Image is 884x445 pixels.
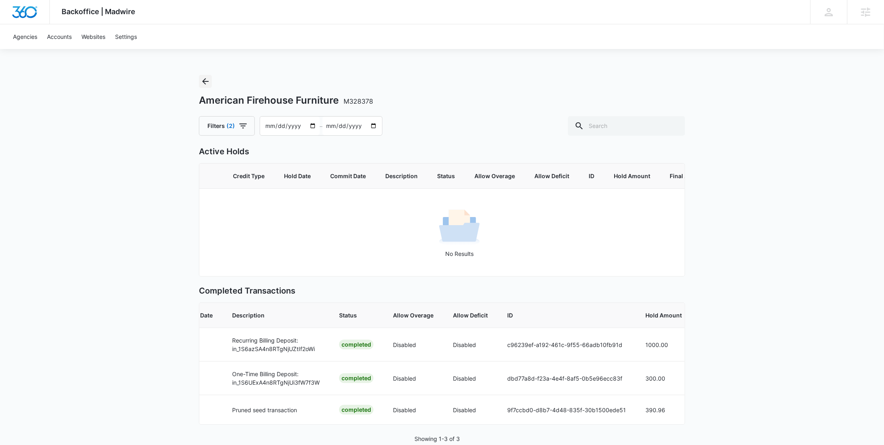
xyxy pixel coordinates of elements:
[199,145,685,158] p: Active Holds
[589,172,594,180] span: ID
[320,122,322,130] span: –
[437,172,455,180] span: Status
[344,97,373,105] span: M328378
[507,341,626,349] p: c96239ef-a192-461c-9f55-66adb10fb91d
[385,172,418,180] span: Description
[199,75,212,88] button: Back
[645,406,682,414] p: 390.96
[199,116,255,136] button: Filters(2)
[474,172,515,180] span: Allow Overage
[453,374,488,383] p: Disabled
[339,405,374,415] div: Completed
[453,406,488,414] p: Disabled
[232,336,320,353] p: Recurring Billing Deposit: in_1S6azSA4n8RTgNjUZtIf2oWi
[77,24,110,49] a: Websites
[534,172,569,180] span: Allow Deficit
[232,406,320,414] p: Pruned seed transaction
[200,249,719,258] p: No Results
[614,172,650,180] span: Hold Amount
[233,172,265,180] span: Credit Type
[453,311,488,319] span: Allow Deficit
[393,374,433,383] p: Disabled
[199,94,373,106] h1: American Firehouse Furniture
[339,373,374,383] div: Completed
[507,406,626,414] p: 9f7ccbd0-d8b7-4d48-835f-30b1500ede51
[339,340,374,349] div: Completed
[339,311,374,319] span: Status
[393,406,433,414] p: Disabled
[414,434,460,443] p: Showing 1-3 of 3
[284,172,311,180] span: Hold Date
[110,24,142,49] a: Settings
[393,341,433,349] p: Disabled
[199,285,685,297] p: Completed Transactions
[670,172,707,180] span: Final Amount
[8,24,42,49] a: Agencies
[439,207,480,247] img: No Results
[645,341,682,349] p: 1000.00
[507,374,626,383] p: dbd77a8d-f23a-4e4f-8af5-0b5e96ecc83f
[226,123,235,129] span: (2)
[507,311,626,319] span: ID
[453,341,488,349] p: Disabled
[42,24,77,49] a: Accounts
[568,116,685,136] input: Search
[62,7,136,16] span: Backoffice | Madwire
[645,311,682,319] span: Hold Amount
[232,370,320,387] p: One-Time Billing Deposit: in_1S6UExA4n8RTgNjUi3fW7f3W
[330,172,366,180] span: Commit Date
[232,311,320,319] span: Description
[393,311,433,319] span: Allow Overage
[645,374,682,383] p: 300.00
